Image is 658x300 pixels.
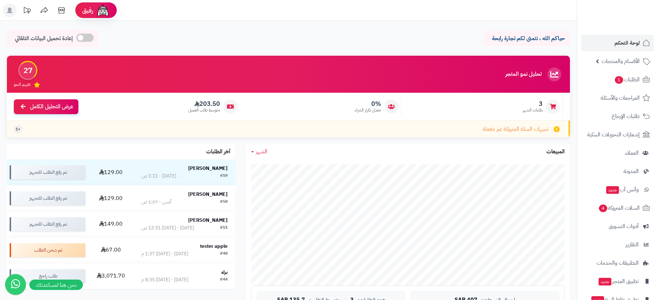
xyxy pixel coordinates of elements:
[581,255,654,271] a: التطبيقات والخدمات
[88,185,133,211] td: 129.00
[88,211,133,237] td: 149.00
[30,103,73,111] span: عرض التحليل الكامل
[188,107,220,113] span: متوسط طلب العميل
[141,225,194,231] div: [DATE] - [DATE] 12:31 ص
[598,276,639,286] span: تطبيق المتجر
[581,90,654,106] a: المراجعات والأسئلة
[141,173,176,180] div: [DATE] - 1:11 ص
[220,199,228,206] div: #58
[96,3,110,17] img: ai-face.png
[10,217,85,231] div: تم رفع الطلب للتجهيز
[581,71,654,88] a: الطلبات1
[626,240,639,249] span: التقارير
[612,111,640,121] span: طلبات الإرجاع
[581,236,654,253] a: التقارير
[188,191,228,198] strong: [PERSON_NAME]
[523,107,543,113] span: طلبات الشهر
[581,181,654,198] a: وآتس آبجديد
[16,126,20,132] span: +1
[581,126,654,143] a: إشعارات التحويلات البنكية
[10,269,85,283] div: طلب راجع
[606,186,619,194] span: جديد
[614,38,640,48] span: لوحة التحكم
[355,107,381,113] span: معدل تكرار الشراء
[581,145,654,161] a: العملاء
[88,263,133,289] td: 3,071.70
[587,130,640,139] span: إشعارات التحويلات البنكية
[220,225,228,231] div: #51
[355,100,381,108] span: 0%
[505,71,542,78] h3: تحليل نمو المتجر
[200,243,228,250] strong: tester apple
[605,185,639,194] span: وآتس آب
[188,217,228,224] strong: [PERSON_NAME]
[611,19,651,34] img: logo-2.png
[220,173,228,180] div: #59
[88,237,133,263] td: 67.00
[15,35,73,43] span: إعادة تحميل البيانات التلقائي
[10,191,85,205] div: تم رفع الطلب للتجهيز
[220,276,228,283] div: #44
[14,82,30,88] span: تقييم النمو
[141,251,188,257] div: [DATE] - [DATE] 1:37 م
[489,35,565,43] p: حياكم الله ، نتمنى لكم تجارة رابحة
[88,160,133,185] td: 129.00
[546,149,565,155] h3: المبيعات
[188,165,228,172] strong: [PERSON_NAME]
[581,35,654,51] a: لوحة التحكم
[615,76,623,84] span: 1
[220,251,228,257] div: #48
[483,125,549,133] span: تنبيهات السلة المتروكة غير مفعلة
[141,276,188,283] div: [DATE] - [DATE] 8:35 م
[623,166,639,176] span: المدونة
[10,165,85,179] div: تم رفع الطلب للتجهيز
[581,108,654,125] a: طلبات الإرجاع
[597,258,639,268] span: التطبيقات والخدمات
[206,149,230,155] h3: آخر الطلبات
[598,203,640,213] span: السلات المتروكة
[141,199,171,206] div: أمس - 1:07 ص
[581,163,654,180] a: المدونة
[523,100,543,108] span: 3
[599,278,611,285] span: جديد
[18,3,36,19] a: تحديثات المنصة
[188,100,220,108] span: 203.50
[599,204,607,212] span: 4
[601,93,640,103] span: المراجعات والأسئلة
[251,148,267,156] a: الشهر
[602,56,640,66] span: الأقسام والمنتجات
[625,148,639,158] span: العملاء
[581,218,654,235] a: أدوات التسويق
[609,221,639,231] span: أدوات التسويق
[614,75,640,84] span: الطلبات
[581,273,654,290] a: تطبيق المتجرجديد
[14,99,78,114] a: عرض التحليل الكامل
[82,6,93,15] span: رفيق
[256,147,267,156] span: الشهر
[10,243,85,257] div: تم شحن الطلب
[581,200,654,216] a: السلات المتروكة4
[221,269,228,276] strong: براء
